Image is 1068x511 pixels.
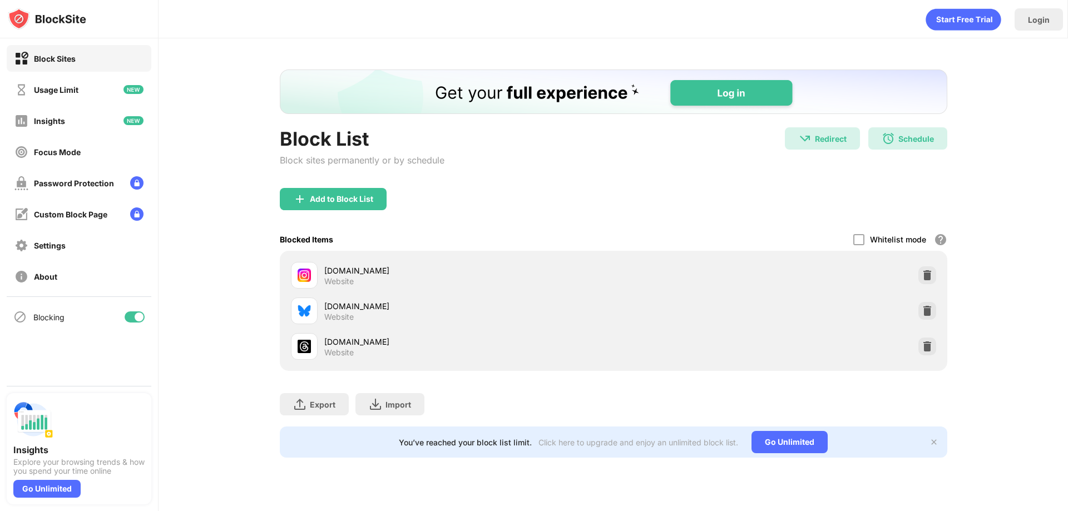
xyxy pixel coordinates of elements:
[298,340,311,353] img: favicons
[298,304,311,317] img: favicons
[310,400,335,409] div: Export
[14,176,28,190] img: password-protection-off.svg
[34,147,81,157] div: Focus Mode
[324,265,614,276] div: [DOMAIN_NAME]
[123,85,144,94] img: new-icon.svg
[33,312,65,322] div: Blocking
[324,300,614,312] div: [DOMAIN_NAME]
[751,431,828,453] div: Go Unlimited
[870,235,926,244] div: Whitelist mode
[130,176,144,190] img: lock-menu.svg
[538,438,738,447] div: Click here to upgrade and enjoy an unlimited block list.
[324,348,354,358] div: Website
[14,83,28,97] img: time-usage-off.svg
[34,241,66,250] div: Settings
[13,400,53,440] img: push-insights.svg
[929,438,938,446] img: x-button.svg
[14,145,28,159] img: focus-off.svg
[310,195,373,204] div: Add to Block List
[34,210,107,219] div: Custom Block Page
[123,116,144,125] img: new-icon.svg
[14,52,28,66] img: block-on.svg
[13,444,145,455] div: Insights
[324,276,354,286] div: Website
[34,116,65,126] div: Insights
[34,178,114,188] div: Password Protection
[14,239,28,252] img: settings-off.svg
[13,310,27,324] img: blocking-icon.svg
[34,54,76,63] div: Block Sites
[280,70,947,114] iframe: Banner
[34,85,78,95] div: Usage Limit
[14,114,28,128] img: insights-off.svg
[385,400,411,409] div: Import
[34,272,57,281] div: About
[14,270,28,284] img: about-off.svg
[815,134,847,143] div: Redirect
[898,134,934,143] div: Schedule
[399,438,532,447] div: You’ve reached your block list limit.
[280,235,333,244] div: Blocked Items
[280,127,444,150] div: Block List
[926,8,1001,31] div: animation
[8,8,86,30] img: logo-blocksite.svg
[280,155,444,166] div: Block sites permanently or by schedule
[14,207,28,221] img: customize-block-page-off.svg
[298,269,311,282] img: favicons
[13,480,81,498] div: Go Unlimited
[324,336,614,348] div: [DOMAIN_NAME]
[130,207,144,221] img: lock-menu.svg
[13,458,145,475] div: Explore your browsing trends & how you spend your time online
[324,312,354,322] div: Website
[1028,15,1050,24] div: Login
